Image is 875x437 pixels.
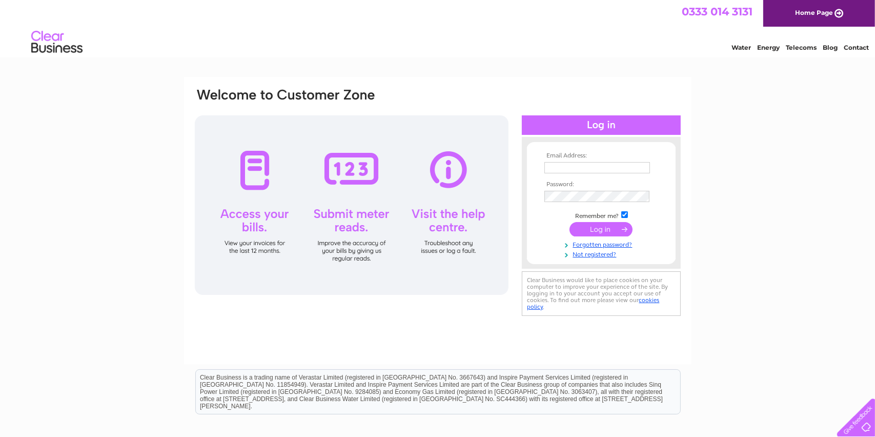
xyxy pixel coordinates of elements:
[544,249,661,259] a: Not registered?
[527,296,660,310] a: cookies policy
[731,44,751,51] a: Water
[786,44,817,51] a: Telecoms
[542,210,661,220] td: Remember me?
[544,239,661,249] a: Forgotten password?
[682,5,752,18] a: 0333 014 3131
[522,271,681,316] div: Clear Business would like to place cookies on your computer to improve your experience of the sit...
[569,222,633,236] input: Submit
[542,181,661,188] th: Password:
[196,6,680,50] div: Clear Business is a trading name of Verastar Limited (registered in [GEOGRAPHIC_DATA] No. 3667643...
[542,152,661,160] th: Email Address:
[823,44,838,51] a: Blog
[757,44,780,51] a: Energy
[844,44,869,51] a: Contact
[31,27,83,58] img: logo.png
